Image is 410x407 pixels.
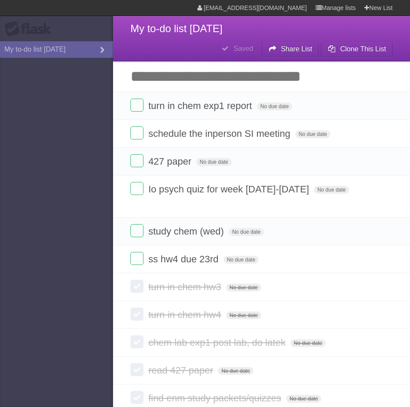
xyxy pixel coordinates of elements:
[148,184,311,195] span: Io psych quiz for week [DATE]-[DATE]
[4,21,57,37] div: Flask
[262,41,319,57] button: Share List
[130,182,143,195] label: Done
[148,254,220,265] span: ss hw4 due 23rd
[290,339,326,347] span: No due date
[286,395,321,403] span: No due date
[148,100,254,111] span: turn in chem exp1 report
[130,280,143,293] label: Done
[148,156,193,167] span: 427 paper
[281,45,312,53] b: Share List
[148,226,226,237] span: study chem (wed)
[314,186,349,194] span: No due date
[130,308,143,321] label: Done
[148,128,293,139] span: schedule the inperson SI meeting
[196,158,231,166] span: No due date
[130,126,143,139] label: Done
[226,311,261,319] span: No due date
[148,281,223,292] span: turn in chem hw3
[130,252,143,265] label: Done
[130,363,143,376] label: Done
[130,99,143,112] label: Done
[148,365,215,376] span: read 427 paper
[257,103,292,110] span: No due date
[130,154,143,167] label: Done
[223,256,259,264] span: No due date
[130,335,143,348] label: Done
[321,41,393,57] button: Clone This List
[130,224,143,237] label: Done
[233,45,253,52] b: Saved
[340,45,386,53] b: Clone This List
[130,391,143,404] label: Done
[148,337,288,348] span: chem lab exp1 post lab, do latek
[226,284,261,291] span: No due date
[148,393,283,404] span: find enm study packets/quizzes
[218,367,253,375] span: No due date
[130,23,223,34] span: My to-do list [DATE]
[295,130,330,138] span: No due date
[148,309,223,320] span: turn in chem hw4
[229,228,264,236] span: No due date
